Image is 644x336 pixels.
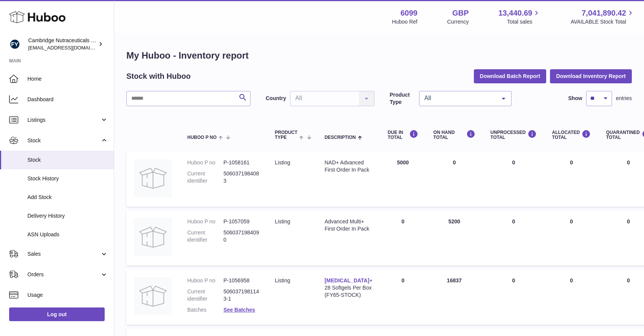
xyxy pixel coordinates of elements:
td: 0 [426,151,483,207]
dd: 5060371981143-1 [223,288,260,303]
td: 0 [380,210,426,266]
dd: 5060371984090 [223,229,260,244]
a: See Batches [223,307,255,313]
dd: P-1056958 [223,277,260,284]
a: 7,041,890.42 AVAILABLE Stock Total [571,8,635,25]
td: 5000 [380,151,426,207]
span: Add Stock [27,194,108,201]
td: 5200 [426,210,483,266]
td: 0 [544,151,598,207]
span: Stock [27,137,100,144]
div: ON HAND Total [434,130,475,140]
span: Description [325,135,356,140]
dt: Current identifier [187,288,223,303]
span: Home [27,75,108,83]
dd: 5060371984083 [223,170,260,185]
td: 0 [483,269,545,325]
dd: P-1057059 [223,218,260,225]
div: Advanced Multi+ First Order In Pack [325,218,373,232]
span: listing [275,218,290,225]
span: 0 [627,218,630,225]
span: 7,041,890.42 [582,8,626,18]
div: Huboo Ref [392,18,418,25]
img: product image [134,277,172,315]
span: 0 [627,159,630,166]
span: Sales [27,250,100,258]
span: listing [275,277,290,283]
td: 0 [483,210,545,266]
a: [MEDICAL_DATA] [325,277,370,283]
img: huboo@camnutra.com [9,38,21,50]
dd: P-1058161 [223,159,260,166]
strong: 6099 [400,8,418,18]
td: 16837 [426,269,483,325]
dt: Huboo P no [187,159,223,166]
span: Listings [27,116,100,124]
dt: Current identifier [187,229,223,244]
span: 0 [627,277,630,283]
label: Show [568,95,582,102]
strong: GBP [452,8,469,18]
button: Download Inventory Report [550,69,632,83]
dt: Huboo P no [187,218,223,225]
img: product image [134,218,172,256]
div: DUE IN TOTAL [388,130,418,140]
a: 13,440.69 Total sales [498,8,541,25]
span: Total sales [507,18,541,25]
dt: Current identifier [187,170,223,185]
span: 13,440.69 [498,8,532,18]
span: Delivery History [27,212,108,220]
div: NAD+ Advanced First Order In Pack [325,159,373,174]
span: ASN Uploads [27,231,108,238]
div: Currency [447,18,469,25]
td: 0 [544,210,598,266]
label: Country [266,95,286,102]
span: Usage [27,291,108,299]
td: 0 [380,269,426,325]
label: Product Type [390,91,415,106]
h1: My Huboo - Inventory report [126,49,632,62]
div: ALLOCATED Total [552,130,591,140]
dt: Huboo P no [187,277,223,284]
span: Stock [27,156,108,164]
span: entries [616,95,632,102]
button: Download Batch Report [474,69,547,83]
span: All [422,94,496,102]
span: Stock History [27,175,108,182]
h2: Stock with Huboo [126,71,191,81]
div: + 28 Softgels Per Box (FY65-STOCK) [325,277,373,299]
div: Cambridge Nutraceuticals Ltd [28,37,97,51]
div: UNPROCESSED Total [491,130,537,140]
span: [EMAIL_ADDRESS][DOMAIN_NAME] [28,45,112,51]
span: Product Type [275,130,297,140]
img: product image [134,159,172,197]
td: 0 [483,151,545,207]
span: AVAILABLE Stock Total [571,18,635,25]
span: Huboo P no [187,135,217,140]
dt: Batches [187,306,223,314]
span: listing [275,159,290,166]
span: Orders [27,271,100,278]
td: 0 [544,269,598,325]
span: Dashboard [27,96,108,103]
a: Log out [9,307,105,321]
